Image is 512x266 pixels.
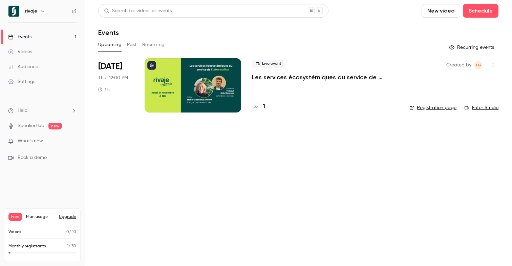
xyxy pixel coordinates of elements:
[26,214,55,220] span: Plan usage
[8,243,46,249] p: Monthly registrants
[104,7,172,15] div: Search for videos or events
[8,229,21,235] p: Videos
[8,48,32,55] div: Videos
[446,61,471,69] span: Created by
[18,138,43,145] span: What's new
[475,61,481,69] span: TG
[8,63,38,70] div: Audience
[465,104,498,111] a: Enter Studio
[18,122,44,129] a: SpeakerHub
[474,61,482,69] span: Thibaut Gabrillargues
[463,4,498,18] button: Schedule
[25,8,37,15] h6: rivaje
[67,243,76,249] p: / 30
[48,123,62,129] span: new
[98,28,119,37] h1: Events
[59,214,76,220] button: Upgrade
[252,60,285,68] span: Live event
[66,230,69,234] span: 0
[422,4,460,18] button: New video
[8,107,77,114] li: help-dropdown-opener
[98,39,122,50] button: Upcoming
[8,34,31,40] div: Events
[67,244,68,248] span: 1
[127,39,137,50] button: Past
[66,229,76,235] p: / 10
[18,107,27,114] span: Help
[8,78,35,85] div: Settings
[18,154,47,161] span: Book a demo
[8,6,19,17] img: rivaje
[98,58,134,112] div: Nov 27 Thu, 12:00 PM (Europe/Paris)
[98,87,110,92] div: 1 h
[142,39,165,50] button: Recurring
[252,102,265,111] a: 1
[263,102,265,111] h4: 1
[409,104,456,111] a: Registration page
[252,73,399,81] a: Les services écosystémiques au service de l'alimentation, avec [PERSON_NAME]
[8,213,22,221] span: Free
[98,61,122,72] span: [DATE]
[98,75,128,81] span: Thu, 12:00 PM
[446,42,498,53] button: Recurring events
